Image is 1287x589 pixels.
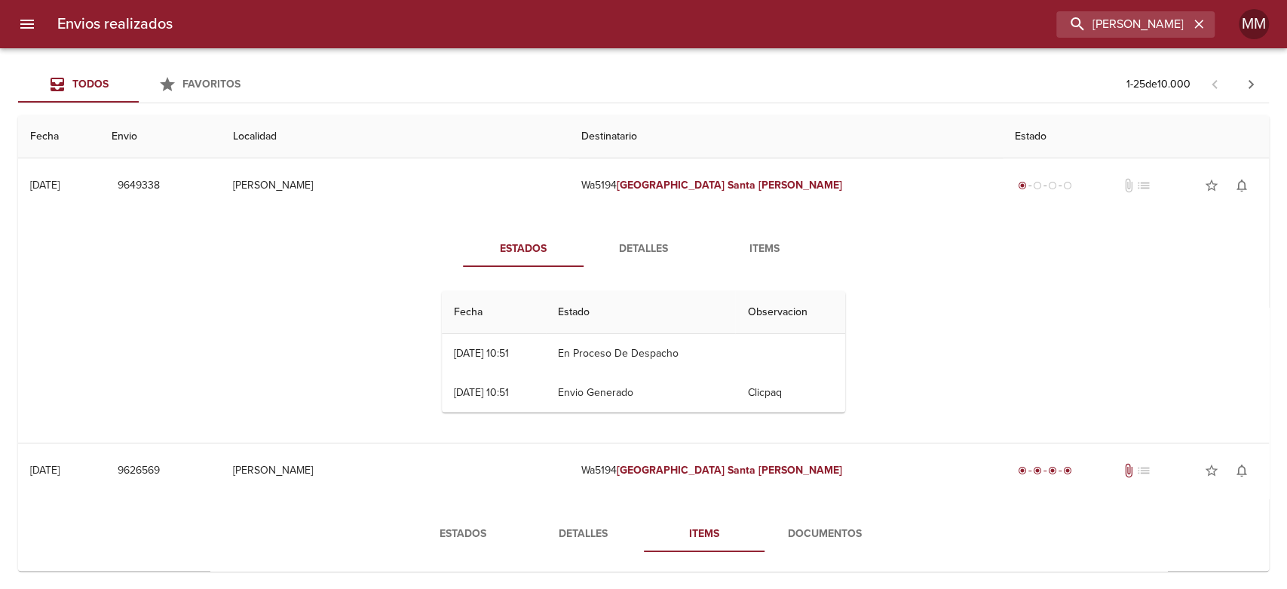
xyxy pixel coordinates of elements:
[728,464,755,477] em: Santa
[1063,181,1072,190] span: radio_button_unchecked
[617,179,725,192] em: [GEOGRAPHIC_DATA]
[758,464,842,477] em: [PERSON_NAME]
[57,12,173,36] h6: Envios realizados
[112,457,166,485] button: 9626569
[30,464,60,477] div: [DATE]
[774,525,876,544] span: Documentos
[118,462,160,480] span: 9626569
[1120,178,1135,193] span: No tiene documentos adjuntos
[546,334,736,373] td: En Proceso De Despacho
[463,231,825,267] div: Tabs detalle de guia
[454,347,509,360] div: [DATE] 10:51
[617,464,725,477] em: [GEOGRAPHIC_DATA]
[546,291,736,334] th: Estado
[221,115,569,158] th: Localidad
[1063,466,1072,475] span: radio_button_checked
[1135,178,1151,193] span: No tiene pedido asociado
[1056,11,1189,38] input: buscar
[1197,170,1227,201] button: Agregar a favoritos
[1233,66,1269,103] span: Pagina siguiente
[182,78,241,90] span: Favoritos
[569,443,1003,498] td: Wa5194
[18,66,259,103] div: Tabs Envios
[1048,181,1057,190] span: radio_button_unchecked
[735,373,845,413] td: Clicpaq
[18,115,100,158] th: Fecha
[1204,463,1219,478] span: star_border
[454,386,509,399] div: [DATE] 10:51
[403,516,885,552] div: Tabs detalle de guia
[532,525,635,544] span: Detalles
[1018,181,1027,190] span: radio_button_checked
[1234,178,1249,193] span: notifications_none
[72,78,109,90] span: Todos
[593,240,695,259] span: Detalles
[1015,463,1075,478] div: Entregado
[758,179,842,192] em: [PERSON_NAME]
[1126,77,1190,92] p: 1 - 25 de 10.000
[1197,76,1233,91] span: Pagina anterior
[1048,466,1057,475] span: radio_button_checked
[1015,178,1075,193] div: Generado
[546,373,736,413] td: Envio Generado
[9,6,45,42] button: menu
[112,172,166,200] button: 9649338
[1033,466,1042,475] span: radio_button_checked
[1204,178,1219,193] span: star_border
[569,115,1003,158] th: Destinatario
[100,115,221,158] th: Envio
[412,525,514,544] span: Estados
[1234,463,1249,478] span: notifications_none
[569,158,1003,213] td: Wa5194
[442,291,546,334] th: Fecha
[1033,181,1042,190] span: radio_button_unchecked
[1239,9,1269,39] div: MM
[30,179,60,192] div: [DATE]
[1227,456,1257,486] button: Activar notificaciones
[118,176,160,195] span: 9649338
[728,179,755,192] em: Santa
[1239,9,1269,39] div: Abrir información de usuario
[442,291,845,413] table: Tabla de seguimiento
[1197,456,1227,486] button: Agregar a favoritos
[735,291,845,334] th: Observacion
[1227,170,1257,201] button: Activar notificaciones
[472,240,575,259] span: Estados
[1120,463,1135,478] span: Tiene documentos adjuntos
[713,240,816,259] span: Items
[1135,463,1151,478] span: No tiene pedido asociado
[221,443,569,498] td: [PERSON_NAME]
[1003,115,1269,158] th: Estado
[653,525,755,544] span: Items
[1018,466,1027,475] span: radio_button_checked
[221,158,569,213] td: [PERSON_NAME]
